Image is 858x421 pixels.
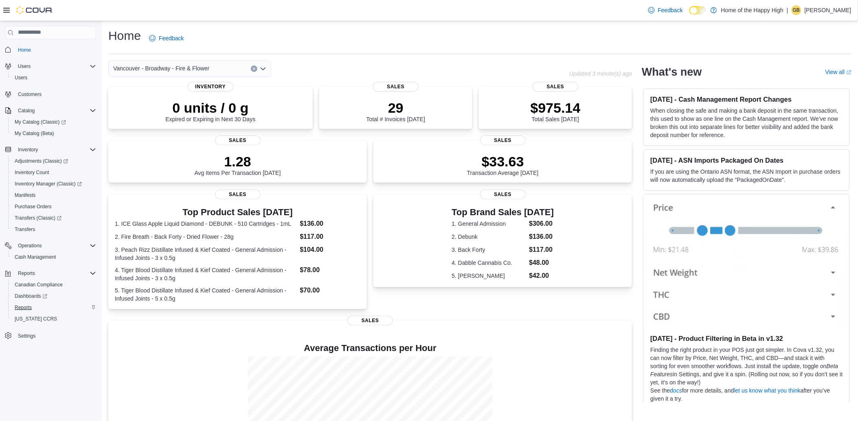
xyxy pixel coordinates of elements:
p: $33.63 [467,153,539,170]
h4: Average Transactions per Hour [115,343,625,353]
a: Dashboards [8,290,99,302]
button: Clear input [251,65,257,72]
span: Feedback [658,6,683,14]
a: Inventory Manager (Classic) [8,178,99,190]
span: My Catalog (Classic) [11,117,96,127]
p: [PERSON_NAME] [805,5,851,15]
p: Home of the Happy High [721,5,783,15]
dd: $78.00 [300,265,360,275]
span: Inventory [18,146,38,153]
p: When closing the safe and making a bank deposit in the same transaction, this used to show as one... [650,107,843,139]
span: Sales [215,190,261,199]
button: Open list of options [260,65,266,72]
h3: Top Brand Sales [DATE] [452,207,554,217]
dt: 4. Dabble Cannabis Co. [452,259,526,267]
span: [US_STATE] CCRS [15,316,57,322]
dd: $117.00 [529,245,554,255]
button: Settings [2,329,99,341]
span: Inventory Manager (Classic) [11,179,96,189]
h3: Top Product Sales [DATE] [115,207,360,217]
span: Customers [18,91,42,98]
button: Inventory [15,145,41,155]
a: Cash Management [11,252,59,262]
span: Vancouver - Broadway - Fire & Flower [113,63,209,73]
h3: [DATE] - Cash Management Report Changes [650,95,843,103]
button: Reports [15,268,38,278]
h1: Home [108,28,141,44]
a: View allExternal link [825,69,851,75]
h3: [DATE] - ASN Imports Packaged On Dates [650,156,843,164]
button: Catalog [15,106,38,116]
span: Manifests [15,192,35,199]
a: Adjustments (Classic) [11,156,71,166]
a: Feedback [146,30,187,46]
button: Cash Management [8,251,99,263]
span: Sales [347,316,393,325]
nav: Complex example [5,41,96,363]
p: $975.14 [531,100,581,116]
button: [US_STATE] CCRS [8,313,99,325]
a: Settings [15,331,39,341]
span: Inventory [188,82,233,92]
dt: 3. Back Forty [452,246,526,254]
span: GB [793,5,800,15]
span: Canadian Compliance [15,281,63,288]
p: See the for more details, and after you’ve given it a try. [650,386,843,403]
span: Sales [480,135,526,145]
button: Inventory [2,144,99,155]
button: Users [15,61,34,71]
a: [US_STATE] CCRS [11,314,60,324]
dt: 1. ICE Glass Apple Liquid Diamond - DEBUNK - 510 Cartridges - 1mL [115,220,296,228]
span: Inventory [15,145,96,155]
p: 1.28 [195,153,281,170]
span: Cash Management [11,252,96,262]
a: Reports [11,303,35,312]
button: Home [2,44,99,56]
a: Inventory Manager (Classic) [11,179,85,189]
span: Reports [15,268,96,278]
p: Updated 3 minute(s) ago [569,70,632,77]
span: Adjustments (Classic) [11,156,96,166]
button: Transfers [8,224,99,235]
span: Dashboards [11,291,96,301]
a: Transfers [11,225,38,234]
dt: 1. General Admission [452,220,526,228]
dd: $48.00 [529,258,554,268]
dt: 4. Tiger Blood Distillate Infused & Kief Coated - General Admission - Infused Joints - 3 x 0.5g [115,266,296,282]
button: Reports [2,268,99,279]
span: Transfers [11,225,96,234]
span: Reports [11,303,96,312]
a: Feedback [645,2,686,18]
a: Transfers (Classic) [11,213,65,223]
dd: $136.00 [300,219,360,229]
img: Cova [16,6,53,14]
a: Home [15,45,34,55]
a: Users [11,73,31,83]
dd: $70.00 [300,286,360,295]
span: Transfers (Classic) [11,213,96,223]
dt: 5. [PERSON_NAME] [452,272,526,280]
button: My Catalog (Beta) [8,128,99,139]
span: Settings [18,333,35,339]
div: Giovanna Barros [792,5,801,15]
span: Washington CCRS [11,314,96,324]
button: Catalog [2,105,99,116]
span: Users [15,74,27,81]
button: Canadian Compliance [8,279,99,290]
dd: $117.00 [300,232,360,242]
div: Total Sales [DATE] [531,100,581,122]
svg: External link [847,70,851,75]
span: My Catalog (Beta) [11,129,96,138]
span: Settings [15,330,96,340]
span: Dashboards [15,293,47,299]
span: Adjustments (Classic) [15,158,68,164]
dt: 5. Tiger Blood Distillate Infused & Kief Coated - General Admission - Infused Joints - 5 x 0.5g [115,286,296,303]
a: Adjustments (Classic) [8,155,99,167]
div: Transaction Average [DATE] [467,153,539,176]
dd: $136.00 [529,232,554,242]
button: Operations [15,241,45,251]
span: Reports [15,304,32,311]
span: Cash Management [15,254,56,260]
span: Feedback [159,34,184,42]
